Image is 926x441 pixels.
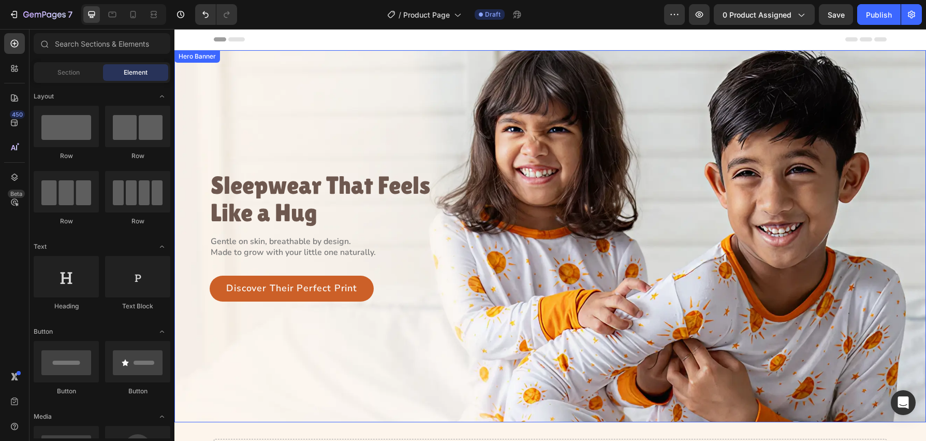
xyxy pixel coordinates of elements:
div: Undo/Redo [195,4,237,25]
button: Publish [857,4,901,25]
span: Toggle open [154,323,170,340]
div: Text Block [105,302,170,311]
span: / [399,9,401,20]
div: Button [105,387,170,396]
span: Layout [34,92,54,101]
span: Draft [485,10,501,19]
div: Button [34,387,99,396]
input: Search Sections & Elements [34,33,170,54]
div: Publish [866,9,892,20]
div: 450 [10,110,25,119]
span: Section [57,68,80,77]
span: Product Page [403,9,450,20]
div: Row [34,217,99,226]
div: Open Intercom Messenger [891,390,916,415]
div: Row [105,217,170,226]
div: Row [34,151,99,161]
button: Save [819,4,853,25]
span: 0 product assigned [723,9,791,20]
span: Media [34,412,52,421]
div: Beta [8,190,25,198]
div: Row [105,151,170,161]
span: Element [124,68,148,77]
span: Text [34,242,47,251]
p: 7 [68,8,72,21]
button: 7 [4,4,77,25]
iframe: Design area [174,29,926,441]
span: Button [34,327,53,336]
div: Heading [34,302,99,311]
button: 0 product assigned [714,4,815,25]
span: Save [828,10,845,19]
span: Toggle open [154,408,170,425]
span: Toggle open [154,88,170,105]
span: Toggle open [154,238,170,255]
